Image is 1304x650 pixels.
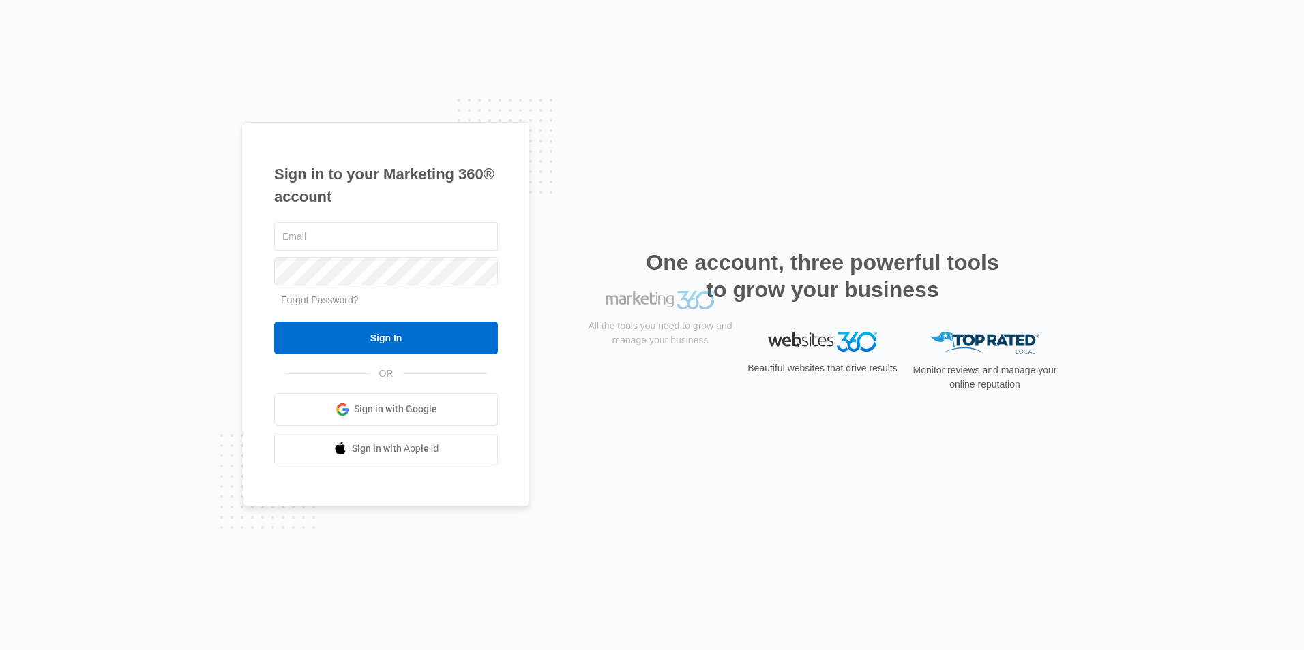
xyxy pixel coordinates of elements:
[274,322,498,354] input: Sign In
[354,402,437,416] span: Sign in with Google
[768,332,877,352] img: Websites 360
[274,393,498,426] a: Sign in with Google
[274,433,498,465] a: Sign in with Apple Id
[746,361,899,375] p: Beautiful websites that drive results
[930,332,1039,354] img: Top Rated Local
[352,442,439,456] span: Sign in with Apple Id
[584,360,737,388] p: All the tools you need to grow and manage your business
[274,222,498,251] input: Email
[606,332,715,351] img: Marketing 360
[908,363,1061,392] p: Monitor reviews and manage your online reputation
[370,367,403,381] span: OR
[281,294,359,305] a: Forgot Password?
[642,249,1003,303] h2: One account, three powerful tools to grow your business
[274,163,498,208] h1: Sign in to your Marketing 360® account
